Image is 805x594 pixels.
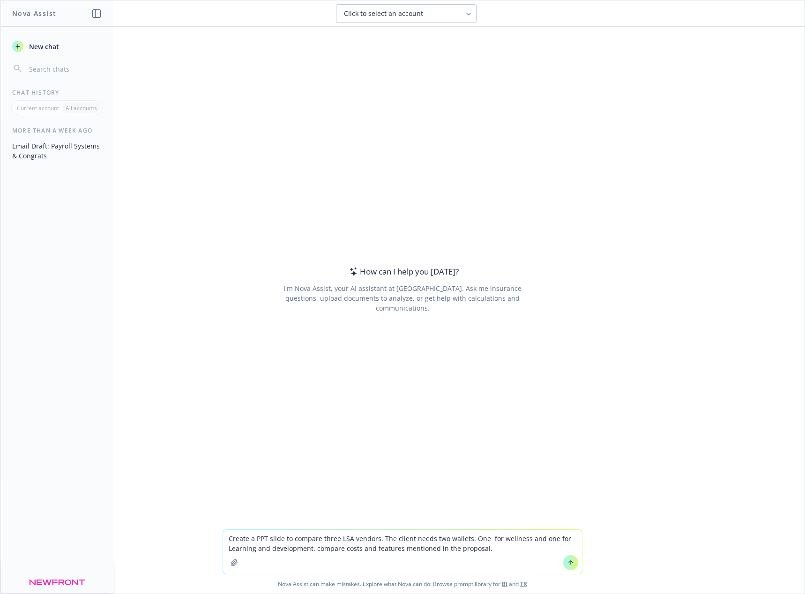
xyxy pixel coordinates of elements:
button: Click to select an account [336,4,477,23]
div: How can I help you [DATE]? [347,266,459,278]
input: Search chats [27,62,102,75]
div: I'm Nova Assist, your AI assistant at [GEOGRAPHIC_DATA]. Ask me insurance questions, upload docum... [270,283,534,313]
textarea: Create a PPT slide to compare three LSA vendors. The client needs two wallets. One for wellness a... [223,530,582,574]
div: More than a week ago [1,126,113,134]
p: All accounts [66,104,97,112]
button: Email Draft: Payroll Systems & Congrats [8,138,105,163]
span: New chat [27,42,59,52]
h1: Nova Assist [12,8,56,18]
a: TR [520,580,527,588]
p: Current account [17,104,59,112]
div: Chat History [1,89,113,97]
a: BI [502,580,507,588]
span: Nova Assist can make mistakes. Explore what Nova can do: Browse prompt library for and [4,574,801,594]
button: New chat [8,38,105,55]
span: Click to select an account [344,9,423,18]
